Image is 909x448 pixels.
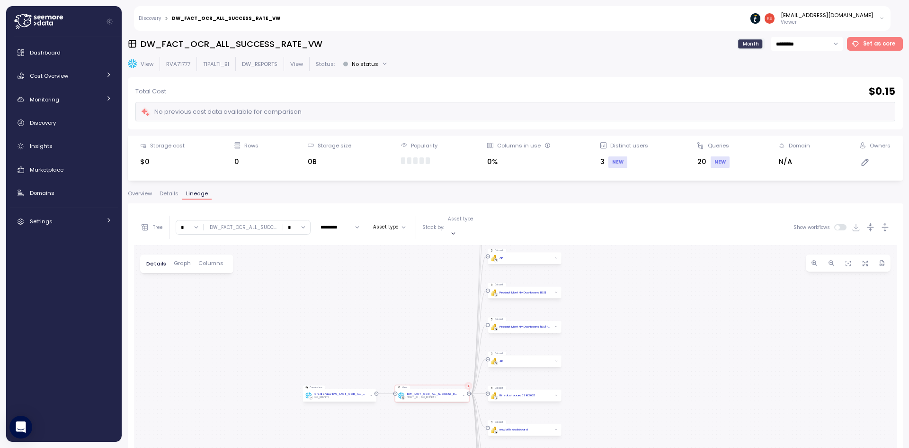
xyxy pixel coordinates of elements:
[495,421,503,424] p: Dataset
[497,142,551,149] div: Columns in use
[290,60,303,68] p: View
[499,291,546,295] a: Product Monthly Dashboard (DS)
[146,261,166,266] span: Details
[411,142,437,149] div: Popularity
[30,218,53,225] span: Settings
[448,216,473,222] p: Asset type
[139,16,161,21] a: Discovery
[128,191,152,196] span: Overview
[153,224,163,231] p: Tree
[789,142,810,149] div: Domain
[186,191,208,196] span: Lineage
[495,318,503,321] p: Dataset
[30,142,53,150] span: Insights
[10,113,118,132] a: Discovery
[165,16,168,22] div: >
[495,283,503,286] p: Dataset
[779,156,810,167] div: N/A
[422,224,444,231] p: Stack by:
[743,40,759,47] span: Month
[30,119,56,127] span: Discovery
[30,49,61,56] span: Dashboard
[495,352,503,355] p: Dataset
[793,224,835,230] span: Show workflows
[314,396,329,399] div: DW_REPORTS
[166,60,190,68] p: RVA71777
[244,142,258,149] div: Rows
[150,142,185,149] div: Storage cost
[600,156,648,168] div: 3
[708,142,729,149] div: Queries
[242,60,277,68] p: DW_REPORTS
[135,87,166,96] p: Total Cost
[10,183,118,202] a: Domains
[203,60,229,68] p: TIPALTI_BI
[711,156,730,168] div: NEW
[210,224,276,231] div: DW_FACT_OCR_ALL_SUCC ...
[421,396,435,399] div: DW_REPORTS
[608,156,627,168] div: NEW
[369,221,410,233] button: Asset type
[847,37,903,51] button: Set as core
[10,43,118,62] a: Dashboard
[30,166,63,174] span: Marketplace
[499,428,528,432] a: new bills dashboard
[30,189,54,197] span: Domains
[104,18,116,25] button: Collapse navigation
[339,57,392,71] button: No status
[10,160,118,179] a: Marketplace
[765,13,775,23] img: e4f1013cbcfa3a60050984dc5e8e116a
[140,156,185,167] div: $0
[234,156,258,167] div: 0
[402,386,407,389] p: View
[174,261,191,266] span: Graph
[316,60,335,68] p: Status:
[314,392,366,396] a: Create View DW_FACT_OCR_ALL_SUCCESS_RATE_VW
[697,156,729,168] div: 20
[870,142,891,149] div: Owners
[198,261,223,266] span: Columns
[30,72,68,80] span: Cost Overview
[495,386,503,389] p: Dataset
[495,249,503,252] p: Dataset
[781,11,873,19] div: [EMAIL_ADDRESS][DOMAIN_NAME]
[781,19,873,26] p: Viewer
[499,359,503,364] a: AP
[487,156,551,167] div: 0%
[10,137,118,156] a: Insights
[863,37,895,50] span: Set as core
[172,16,280,21] div: DW_FACT_OCR_ALL_SUCCESS_RATE_VW
[160,191,178,196] span: Details
[141,60,153,68] p: View
[310,386,322,389] p: Create view
[30,96,59,103] span: Monitoring
[141,38,322,50] h3: DW_FACT_OCR_ALL_SUCCESS_RATE_VW
[141,107,302,118] div: No previous cost data available for comparison
[750,13,760,23] img: 6714de1ca73de131760c52a6.PNG
[308,156,351,167] div: 0B
[407,396,418,399] div: TIPALTI_BI
[499,393,535,398] a: Bills dashboard 02102023
[10,90,118,109] a: Monitoring
[352,60,378,68] div: No status
[610,142,648,149] div: Distinct users
[10,66,118,85] a: Cost Overview
[499,256,503,261] a: AP
[10,212,118,231] a: Settings
[499,325,551,329] a: Product Monthly Dashboard (DS) for DATA_5936 1606
[869,85,895,99] h2: $ 0.15
[318,142,351,149] div: Storage size
[9,416,32,439] div: Open Intercom Messenger
[407,392,459,396] a: DW_FACT_OCR_ALL_SUCCESS_RATE_VW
